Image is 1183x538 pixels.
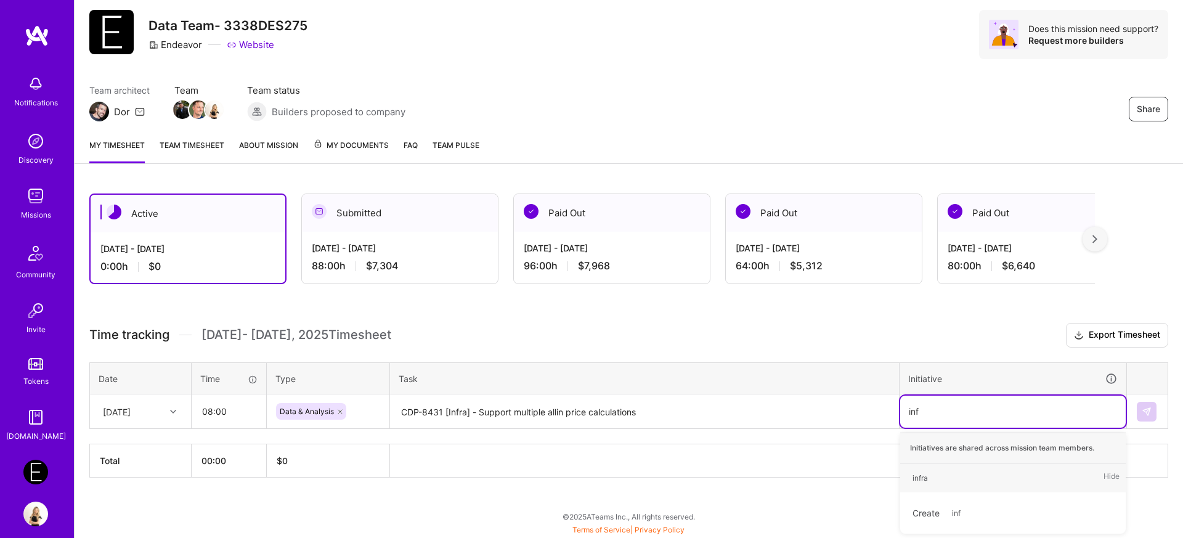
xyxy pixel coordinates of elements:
[26,323,46,336] div: Invite
[312,204,327,219] img: Submitted
[239,139,298,163] a: About Mission
[21,238,51,268] img: Community
[433,141,479,150] span: Team Pulse
[280,407,334,416] span: Data & Analysis
[433,139,479,163] a: Team Pulse
[578,259,610,272] span: $7,968
[1137,103,1160,115] span: Share
[23,502,48,526] img: User Avatar
[938,194,1134,232] div: Paid Out
[148,40,158,50] i: icon CompanyGray
[23,460,48,484] img: Endeavor: Data Team- 3338DES275
[247,84,405,97] span: Team status
[312,259,488,272] div: 88:00 h
[23,298,48,323] img: Invite
[227,38,274,51] a: Website
[205,100,224,119] img: Team Member Avatar
[206,99,222,120] a: Team Member Avatar
[20,502,51,526] a: User Avatar
[366,259,398,272] span: $7,304
[1074,329,1084,342] i: icon Download
[302,194,498,232] div: Submitted
[173,100,192,119] img: Team Member Avatar
[100,260,275,273] div: 0:00 h
[313,139,389,163] a: My Documents
[272,105,405,118] span: Builders proposed to company
[89,102,109,121] img: Team Architect
[23,71,48,96] img: bell
[160,139,224,163] a: Team timesheet
[89,10,134,54] img: Company Logo
[201,327,391,343] span: [DATE] - [DATE] , 2025 Timesheet
[247,102,267,121] img: Builders proposed to company
[404,139,418,163] a: FAQ
[726,194,922,232] div: Paid Out
[200,372,258,385] div: Time
[572,525,630,534] a: Terms of Service
[736,259,912,272] div: 64:00 h
[190,99,206,120] a: Team Member Avatar
[23,375,49,388] div: Tokens
[1142,407,1152,417] img: Submit
[90,362,192,394] th: Date
[391,396,898,428] textarea: CDP-8431 [Infra] - Support multiple allin price calculations
[170,409,176,415] i: icon Chevron
[28,358,43,370] img: tokens
[21,208,51,221] div: Missions
[514,194,710,232] div: Paid Out
[189,100,208,119] img: Team Member Avatar
[900,433,1126,463] div: Initiatives are shared across mission team members.
[90,444,192,478] th: Total
[192,395,266,428] input: HH:MM
[908,372,1118,386] div: Initiative
[948,204,962,219] img: Paid Out
[174,84,222,97] span: Team
[524,242,700,255] div: [DATE] - [DATE]
[18,153,54,166] div: Discovery
[14,96,58,109] div: Notifications
[23,405,48,430] img: guide book
[790,259,823,272] span: $5,312
[148,260,161,273] span: $0
[16,268,55,281] div: Community
[25,25,49,47] img: logo
[736,204,750,219] img: Paid Out
[390,362,900,394] th: Task
[1104,470,1120,486] span: Hide
[89,139,145,163] a: My timesheet
[100,242,275,255] div: [DATE] - [DATE]
[1028,35,1158,46] div: Request more builders
[192,444,267,478] th: 00:00
[1002,259,1035,272] span: $6,640
[20,460,51,484] a: Endeavor: Data Team- 3338DES275
[148,18,307,33] h3: Data Team- 3338DES275
[6,430,66,442] div: [DOMAIN_NAME]
[524,204,539,219] img: Paid Out
[906,499,1120,528] div: Create
[277,455,288,466] span: $ 0
[148,38,202,51] div: Endeavor
[103,405,131,418] div: [DATE]
[107,205,121,219] img: Active
[1129,97,1168,121] button: Share
[135,107,145,116] i: icon Mail
[946,505,967,521] span: inf
[91,195,285,232] div: Active
[313,139,389,152] span: My Documents
[74,501,1183,532] div: © 2025 ATeams Inc., All rights reserved.
[1092,235,1097,243] img: right
[1028,23,1158,35] div: Does this mission need support?
[23,184,48,208] img: teamwork
[89,327,169,343] span: Time tracking
[114,105,130,118] div: Dor
[913,471,928,484] div: infra
[736,242,912,255] div: [DATE] - [DATE]
[174,99,190,120] a: Team Member Avatar
[23,129,48,153] img: discovery
[948,259,1124,272] div: 80:00 h
[524,259,700,272] div: 96:00 h
[572,525,685,534] span: |
[1066,323,1168,348] button: Export Timesheet
[635,525,685,534] a: Privacy Policy
[989,20,1018,49] img: Avatar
